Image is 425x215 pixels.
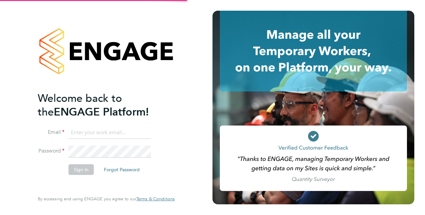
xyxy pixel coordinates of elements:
[136,196,175,202] span: Terms & Conditions
[38,196,175,202] span: By accessing and using ENGAGE you agree to our
[136,196,175,202] a: Terms & Conditions
[68,164,94,175] button: Sign In
[38,92,122,119] span: Welcome back to the
[38,91,168,119] h2: ENGAGE Platform!
[38,148,64,155] label: Password
[38,129,64,136] label: Email
[99,164,145,175] button: Forgot Password
[68,127,151,139] input: Enter your work email...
